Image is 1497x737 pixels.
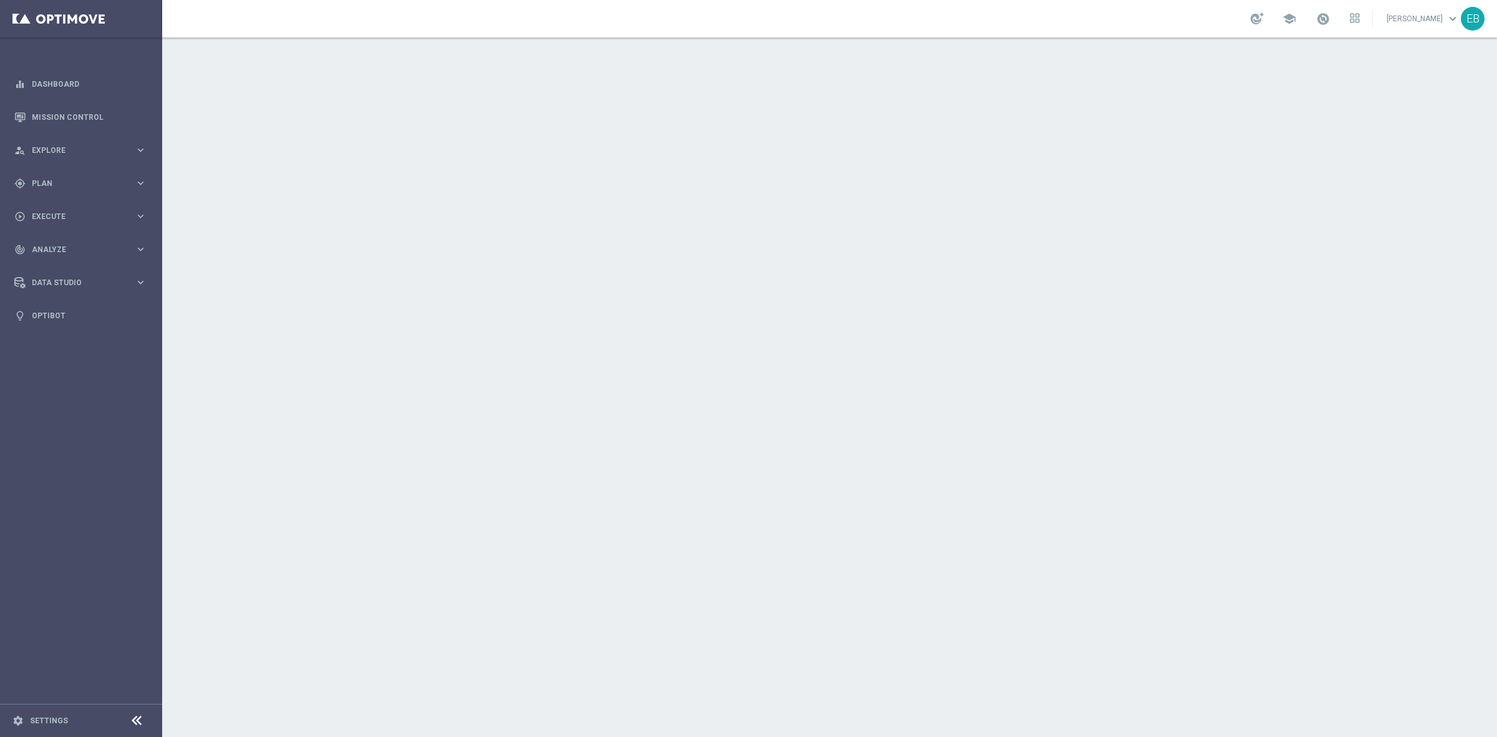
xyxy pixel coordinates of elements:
[14,67,147,100] div: Dashboard
[14,278,147,288] button: Data Studio keyboard_arrow_right
[14,178,26,189] i: gps_fixed
[14,79,147,89] button: equalizer Dashboard
[135,210,147,222] i: keyboard_arrow_right
[135,144,147,156] i: keyboard_arrow_right
[1385,9,1461,28] a: [PERSON_NAME]keyboard_arrow_down
[14,277,135,288] div: Data Studio
[32,180,135,187] span: Plan
[1282,12,1296,26] span: school
[32,279,135,286] span: Data Studio
[14,244,26,255] i: track_changes
[14,211,135,222] div: Execute
[135,276,147,288] i: keyboard_arrow_right
[32,147,135,154] span: Explore
[32,299,147,332] a: Optibot
[135,243,147,255] i: keyboard_arrow_right
[14,100,147,134] div: Mission Control
[14,311,147,321] button: lightbulb Optibot
[14,145,147,155] button: person_search Explore keyboard_arrow_right
[14,112,147,122] button: Mission Control
[12,715,24,726] i: settings
[14,310,26,321] i: lightbulb
[14,211,26,222] i: play_circle_outline
[14,79,26,90] i: equalizer
[32,100,147,134] a: Mission Control
[14,212,147,222] button: play_circle_outline Execute keyboard_arrow_right
[14,244,135,255] div: Analyze
[14,245,147,255] button: track_changes Analyze keyboard_arrow_right
[32,67,147,100] a: Dashboard
[14,145,135,156] div: Explore
[1446,12,1460,26] span: keyboard_arrow_down
[1461,7,1485,31] div: EB
[14,178,147,188] button: gps_fixed Plan keyboard_arrow_right
[135,177,147,189] i: keyboard_arrow_right
[32,246,135,253] span: Analyze
[30,717,68,725] a: Settings
[14,145,26,156] i: person_search
[14,299,147,332] div: Optibot
[32,213,135,220] span: Execute
[14,178,135,189] div: Plan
